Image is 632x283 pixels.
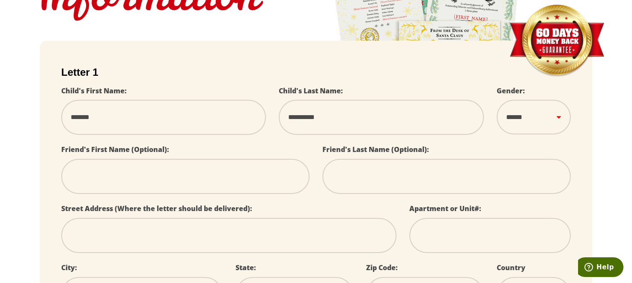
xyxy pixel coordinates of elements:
label: Zip Code: [366,263,398,272]
label: Friend's First Name (Optional): [61,145,169,154]
h2: Letter 1 [61,66,571,78]
label: Child's First Name: [61,86,127,95]
label: Child's Last Name: [279,86,343,95]
label: Gender: [497,86,525,95]
img: Money Back Guarantee [509,4,605,77]
label: Apartment or Unit#: [409,204,481,213]
iframe: Opens a widget where you can find more information [578,257,623,279]
label: Street Address (Where the letter should be delivered): [61,204,252,213]
label: City: [61,263,77,272]
label: State: [236,263,256,272]
label: Country [497,263,525,272]
label: Friend's Last Name (Optional): [322,145,429,154]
